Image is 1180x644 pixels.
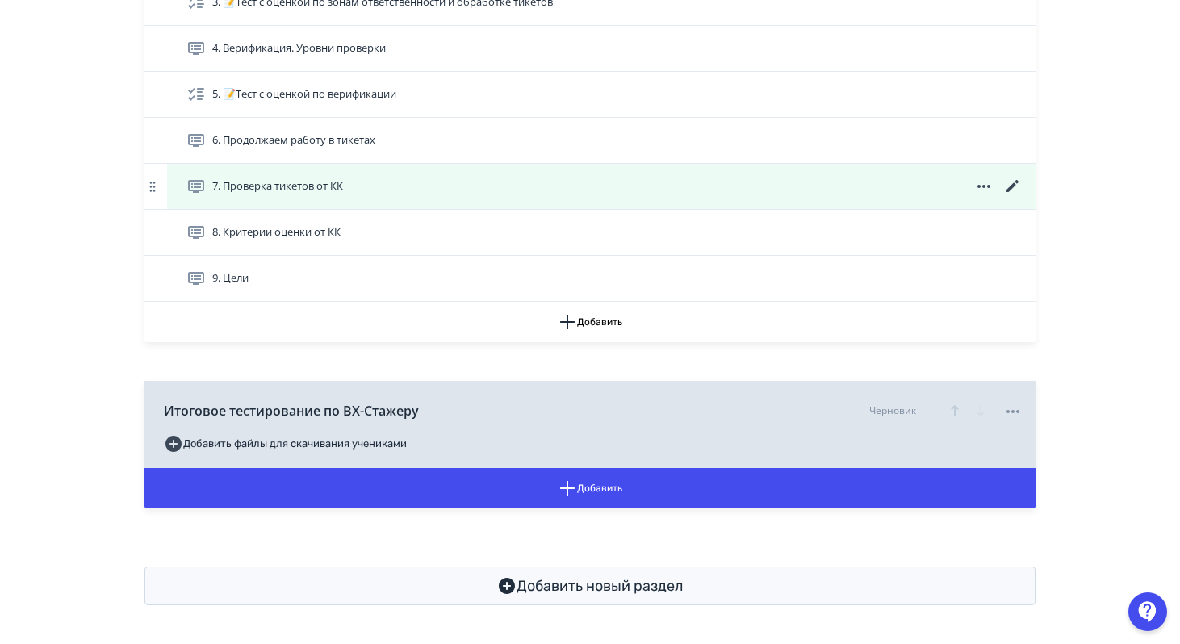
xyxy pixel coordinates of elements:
[164,401,419,420] span: Итоговое тестирование по ВХ-Стажеру
[144,164,1036,210] div: 7. Проверка тикетов от КК
[212,132,375,148] span: 6. Продолжаем работу в тикетах
[212,270,249,286] span: 9. Цели
[212,40,386,56] span: 4. Верификация. Уровни проверки
[212,86,396,102] span: 5. 📝Тест с оценкой по верификации
[144,468,1036,508] button: Добавить
[212,224,341,240] span: 8. Критерии оценки от КК
[144,302,1036,342] button: Добавить
[144,72,1036,118] div: 5. 📝Тест с оценкой по верификации
[144,210,1036,256] div: 8. Критерии оценки от КК
[144,118,1036,164] div: 6. Продолжаем работу в тикетах
[164,431,407,457] button: Добавить файлы для скачивания учениками
[144,256,1036,302] div: 9. Цели
[144,26,1036,72] div: 4. Верификация. Уровни проверки
[144,567,1036,605] button: Добавить новый раздел
[869,404,916,418] div: Черновик
[212,178,343,194] span: 7. Проверка тикетов от КК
